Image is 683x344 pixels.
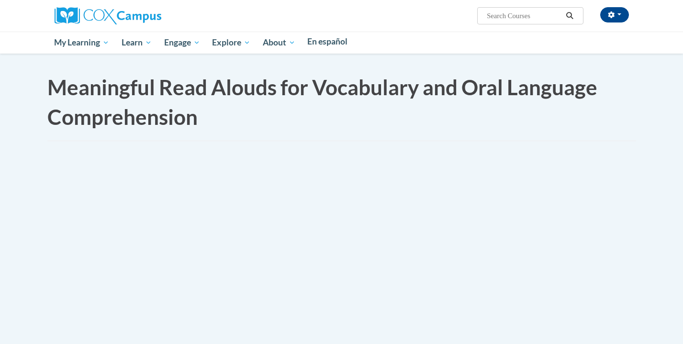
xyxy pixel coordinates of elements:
[48,32,116,54] a: My Learning
[164,37,200,48] span: Engage
[565,12,574,20] i: 
[122,37,152,48] span: Learn
[55,7,161,24] img: Cox Campus
[562,10,577,22] button: Search
[263,37,295,48] span: About
[115,32,158,54] a: Learn
[486,10,562,22] input: Search Courses
[257,32,302,54] a: About
[302,32,354,52] a: En español
[307,36,347,46] span: En español
[206,32,257,54] a: Explore
[55,11,161,19] a: Cox Campus
[47,75,597,129] span: Meaningful Read Alouds for Vocabulary and Oral Language Comprehension
[158,32,206,54] a: Engage
[40,32,643,54] div: Main menu
[600,7,629,22] button: Account Settings
[54,37,109,48] span: My Learning
[212,37,250,48] span: Explore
